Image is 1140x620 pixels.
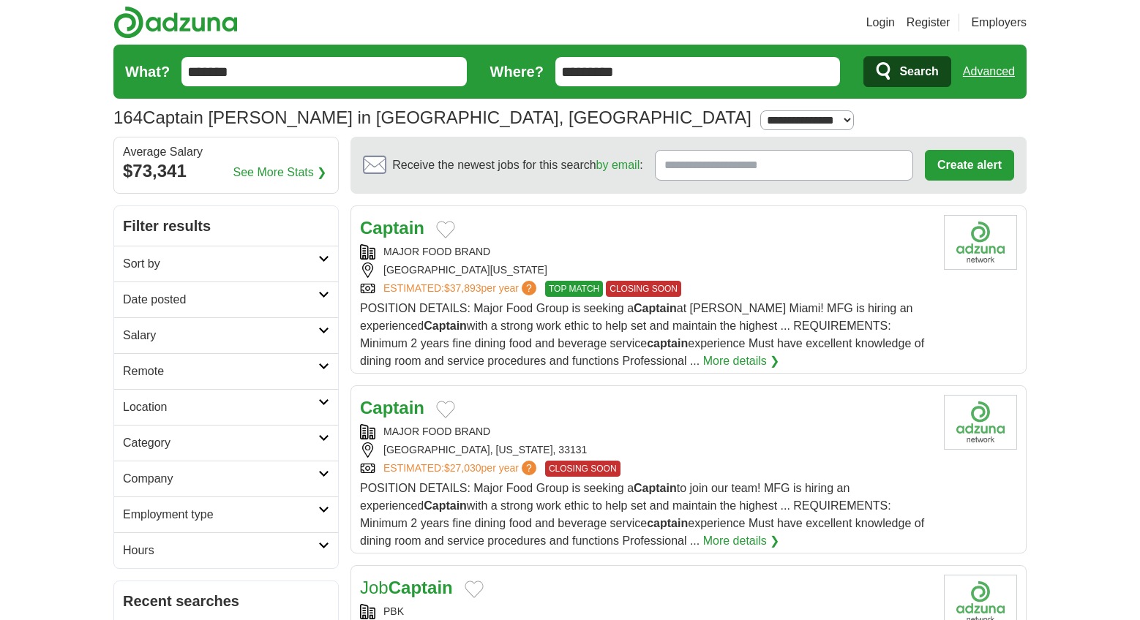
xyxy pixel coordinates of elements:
h2: Location [123,398,318,416]
button: Search [863,56,950,87]
a: Login [866,14,895,31]
button: Add to favorite jobs [465,581,484,598]
button: Add to favorite jobs [436,221,455,238]
div: $73,341 [123,158,329,184]
div: MAJOR FOOD BRAND [360,424,932,439]
label: Where? [490,61,544,83]
h2: Salary [123,327,318,344]
a: Advanced [963,57,1015,86]
strong: Captain [424,499,467,512]
a: Captain [360,398,424,417]
h2: Remote [123,363,318,380]
a: Register [907,14,950,31]
h2: Recent searches [123,590,329,612]
div: MAJOR FOOD BRAND [360,244,932,260]
a: JobCaptain [360,578,453,597]
h2: Company [123,470,318,488]
button: Create alert [925,150,1014,181]
a: See More Stats ❯ [233,164,327,181]
strong: Captain [389,578,453,597]
h2: Hours [123,542,318,559]
span: POSITION DETAILS: Major Food Group is seeking a to join our team! MFG is hiring an experienced wi... [360,482,924,547]
a: Remote [114,353,338,389]
span: Receive the newest jobs for this search : [392,156,642,174]
a: Hours [114,532,338,568]
h2: Sort by [123,255,318,273]
h2: Employment type [123,506,318,523]
a: ESTIMATED:$37,893per year? [383,281,539,297]
strong: Captain [634,482,677,494]
button: Add to favorite jobs [436,401,455,418]
div: Average Salary [123,146,329,158]
a: Salary [114,317,338,353]
h2: Category [123,434,318,452]
a: More details ❯ [703,352,780,370]
img: Adzuna logo [113,6,238,39]
a: Employment type [114,496,338,532]
a: by email [596,159,640,171]
span: ? [522,281,536,295]
span: TOP MATCH [545,281,603,297]
a: Location [114,389,338,425]
strong: captain [647,517,688,529]
span: ? [522,461,536,475]
a: Employers [971,14,1027,31]
span: $37,893 [444,282,481,294]
span: $27,030 [444,462,481,474]
a: Company [114,461,338,496]
strong: captain [647,337,688,349]
h2: Filter results [114,206,338,246]
img: Company logo [944,395,1017,450]
div: [GEOGRAPHIC_DATA][US_STATE] [360,262,932,278]
a: Category [114,425,338,461]
span: 164 [113,105,143,131]
strong: Captain [634,302,677,314]
a: Captain [360,218,424,238]
span: CLOSING SOON [545,461,620,477]
span: CLOSING SOON [606,281,681,297]
a: Date posted [114,281,338,317]
h1: Captain [PERSON_NAME] in [GEOGRAPHIC_DATA], [GEOGRAPHIC_DATA] [113,107,751,127]
div: PBK [360,604,932,619]
span: Search [899,57,938,86]
a: Sort by [114,246,338,281]
div: [GEOGRAPHIC_DATA], [US_STATE], 33131 [360,442,932,458]
strong: Captain [424,320,467,332]
label: What? [125,61,170,83]
h2: Date posted [123,291,318,309]
span: POSITION DETAILS: Major Food Group is seeking a at [PERSON_NAME] Miami! MFG is hiring an experien... [360,302,924,367]
img: Company logo [944,215,1017,270]
a: ESTIMATED:$27,030per year? [383,461,539,477]
a: More details ❯ [703,532,780,550]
